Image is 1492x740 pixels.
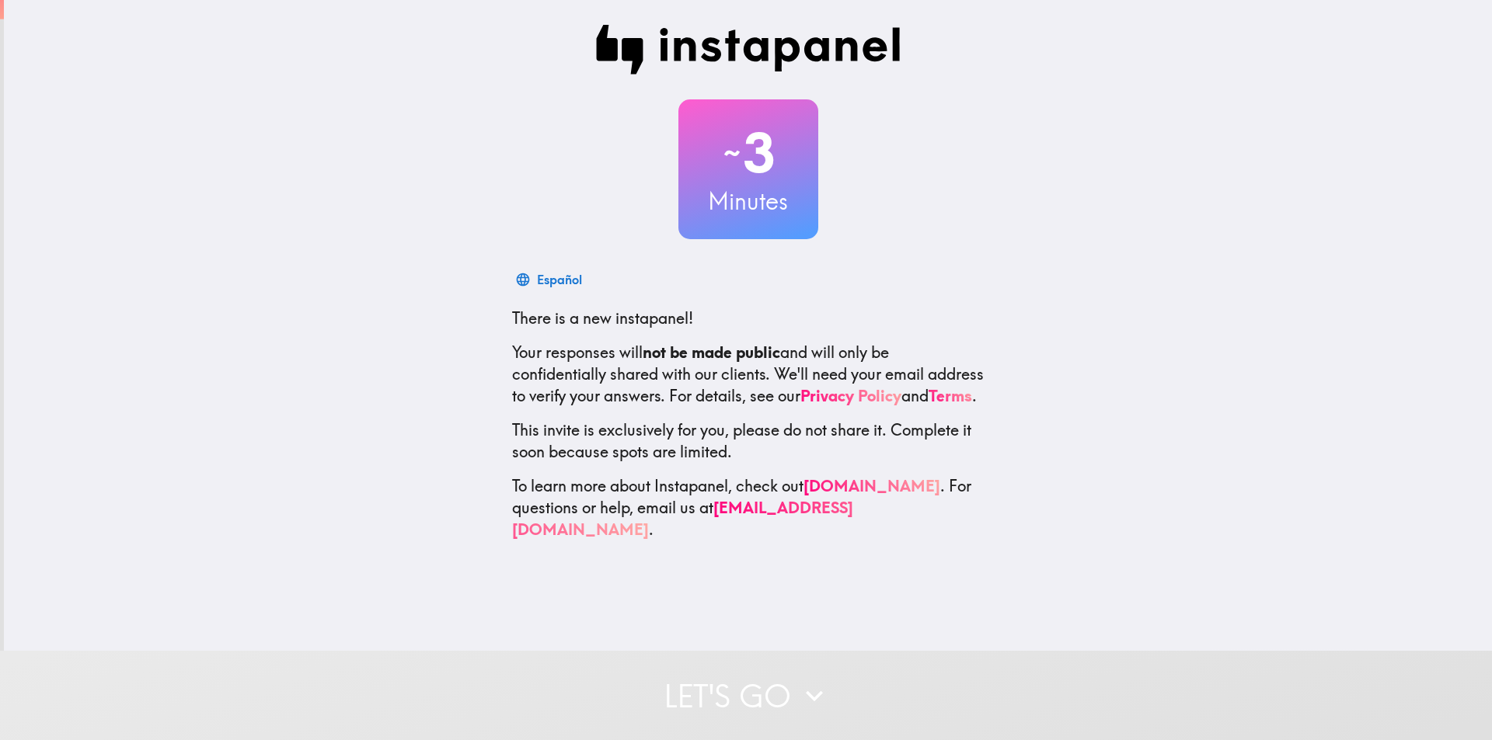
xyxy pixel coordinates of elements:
p: Your responses will and will only be confidentially shared with our clients. We'll need your emai... [512,342,985,407]
span: ~ [721,130,743,176]
a: [DOMAIN_NAME] [804,476,940,495]
h3: Minutes [678,185,818,217]
img: Instapanel [596,25,901,75]
a: Privacy Policy [800,386,901,405]
h2: 3 [678,121,818,185]
span: There is a new instapanel! [512,308,693,328]
p: To learn more about Instapanel, check out . For questions or help, email us at . [512,475,985,540]
a: Terms [929,386,972,405]
b: not be made public [643,342,780,362]
a: [EMAIL_ADDRESS][DOMAIN_NAME] [512,498,853,539]
button: Español [512,264,588,295]
div: Español [537,269,582,290]
p: This invite is exclusively for you, please do not share it. Complete it soon because spots are li... [512,419,985,463]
